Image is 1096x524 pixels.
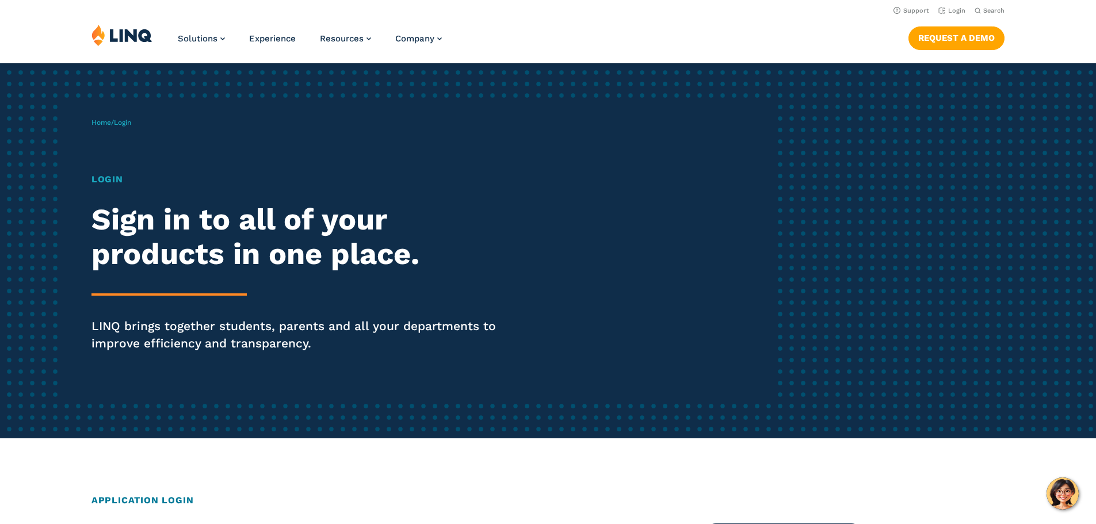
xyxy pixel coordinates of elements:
span: Login [114,118,131,127]
a: Solutions [178,33,225,44]
a: Support [893,7,929,14]
span: Company [395,33,434,44]
h1: Login [91,173,514,186]
span: Search [983,7,1005,14]
a: Experience [249,33,296,44]
span: Resources [320,33,364,44]
a: Resources [320,33,371,44]
h2: Application Login [91,494,1005,507]
a: Home [91,118,111,127]
button: Open Search Bar [975,6,1005,15]
p: LINQ brings together students, parents and all your departments to improve efficiency and transpa... [91,318,514,352]
span: Solutions [178,33,217,44]
a: Login [938,7,965,14]
span: / [91,118,131,127]
a: Company [395,33,442,44]
a: Request a Demo [908,26,1005,49]
button: Hello, have a question? Let’s chat. [1047,477,1079,510]
nav: Button Navigation [908,24,1005,49]
h2: Sign in to all of your products in one place. [91,202,514,271]
img: LINQ | K‑12 Software [91,24,152,46]
nav: Primary Navigation [178,24,442,62]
